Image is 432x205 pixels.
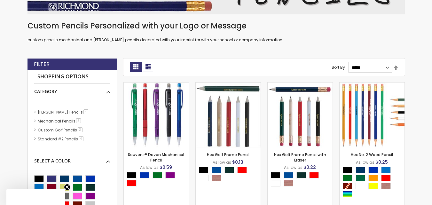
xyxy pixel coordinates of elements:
a: Souvenir® Daven Mechanical Pencil [128,152,184,162]
img: Souvenir® Daven Mechanical Pencil [124,83,189,147]
span: 8 [76,118,81,123]
span: As low as [140,165,159,170]
div: Blue [140,172,149,178]
a: Custom Golf Pencils2 [36,127,85,133]
div: Select A Color [199,167,261,183]
a: [PERSON_NAME] Pencils4 [36,109,90,115]
div: White [271,180,280,186]
strong: Grid [130,62,142,72]
span: 2 [78,127,82,132]
div: Category [34,84,110,95]
span: As low as [284,165,302,170]
div: Select A Color [34,153,110,164]
div: Dark Blue [284,172,293,178]
span: $0.59 [160,164,172,170]
div: custom pencils mechanical and [PERSON_NAME] pencils decorated with your imprint for with your sch... [27,21,405,43]
div: Select A Color [271,172,333,188]
div: Purple [165,172,175,178]
div: Red [127,180,137,186]
div: Dark Blue [212,167,221,173]
span: 4 [83,109,88,114]
a: Mechanical Pencils8 [36,118,83,124]
a: Hex Golf Promo Pencil with Eraser [268,82,333,88]
div: White [199,175,208,181]
img: Hex Golf Promo Pencil with Eraser [268,83,333,147]
a: Souvenir® Daven Mechanical Pencil [124,82,189,88]
div: Black [127,172,137,178]
div: Close teaser [6,189,65,205]
div: Mallard [224,167,234,173]
img: Hex Golf Promo Pencil [196,83,261,147]
div: Red [237,167,247,173]
span: As low as [213,160,231,165]
label: Sort By [332,65,345,70]
div: Black [271,172,280,178]
div: Natural [212,175,221,181]
span: 4 [79,136,83,141]
a: Hex No. 2 Wood Pencil [340,82,405,88]
div: Select A Color [127,172,189,188]
div: Natural [284,180,293,186]
span: $0.13 [232,159,243,165]
h1: Custom Pencils Personalized with your Logo or Message [27,21,405,31]
a: Hex Golf Promo Pencil [196,82,261,88]
div: Black [199,167,208,173]
button: Close teaser [64,184,70,190]
a: Hex Golf Promo Pencil with Eraser [274,152,326,162]
strong: Shopping Options [34,70,110,84]
a: Hex No. 2 Wood Pencil [351,152,393,157]
strong: Filter [34,61,50,68]
a: Standard #2 Pencils4 [36,136,86,142]
div: Green [153,172,162,178]
img: Hex No. 2 Wood Pencil [340,83,405,147]
a: Hex Golf Promo Pencil [207,152,249,157]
